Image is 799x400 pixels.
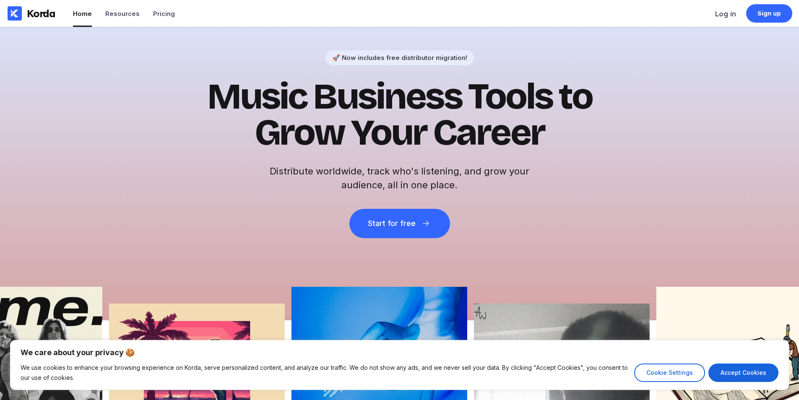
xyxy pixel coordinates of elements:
[27,7,55,20] div: Korda
[194,79,605,151] h1: Music Business Tools to Grow Your Career
[368,219,416,228] div: Start for free
[21,363,628,383] p: We use cookies to enhance your browsing experience on Korda, serve personalized content, and anal...
[757,9,781,18] div: Sign up
[332,54,467,62] div: 🚀 Now includes free distributor migration!
[715,10,736,18] div: Log in
[21,348,778,358] p: We care about your privacy 🍪
[746,4,792,23] a: Sign up
[153,10,175,18] div: Pricing
[349,209,450,238] button: Start for free
[634,364,705,382] button: Cookie Settings
[73,10,92,18] div: Home
[105,10,140,18] div: Resources
[265,164,534,192] h2: Distribute worldwide, track who's listening, and grow your audience, all in one place.
[708,364,778,382] button: Accept Cookies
